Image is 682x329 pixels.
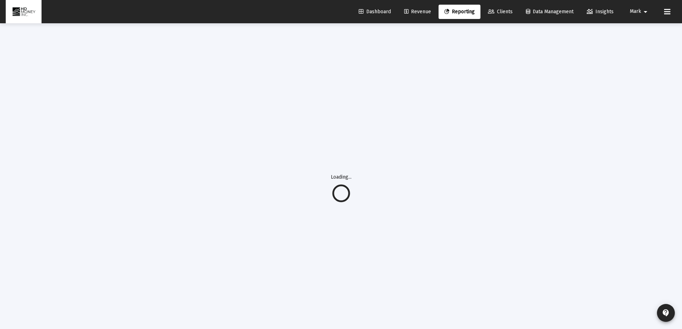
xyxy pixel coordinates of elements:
[439,5,480,19] a: Reporting
[482,5,518,19] a: Clients
[587,9,614,15] span: Insights
[398,5,437,19] a: Revenue
[353,5,397,19] a: Dashboard
[621,4,658,19] button: Mark
[488,9,513,15] span: Clients
[11,5,36,19] img: Dashboard
[641,5,650,19] mat-icon: arrow_drop_down
[404,9,431,15] span: Revenue
[662,309,670,317] mat-icon: contact_support
[581,5,619,19] a: Insights
[359,9,391,15] span: Dashboard
[444,9,475,15] span: Reporting
[526,9,574,15] span: Data Management
[520,5,579,19] a: Data Management
[630,9,641,15] span: Mark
